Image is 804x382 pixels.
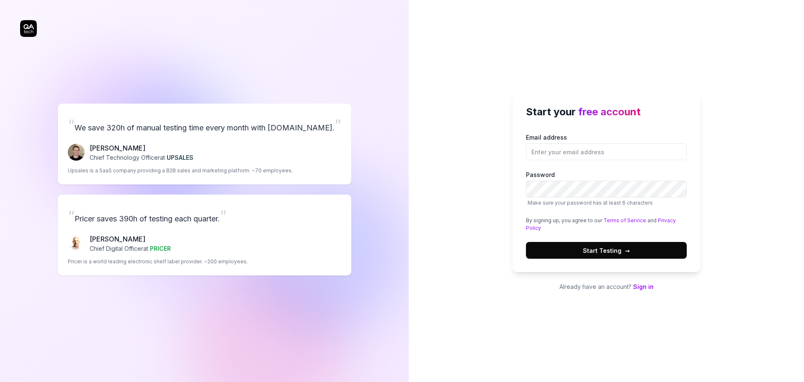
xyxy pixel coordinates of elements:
p: Chief Technology Officer at [90,153,193,162]
input: PasswordMake sure your password has at least 6 characters [526,181,687,197]
p: Pricer saves 390h of testing each quarter. [68,205,341,227]
p: Chief Digital Officer at [90,244,171,253]
p: We save 320h of manual testing time every month with [DOMAIN_NAME]. [68,114,341,136]
img: Chris Chalkitis [68,235,85,252]
span: ” [220,207,227,225]
h2: Start your [526,104,687,120]
span: → [625,246,630,255]
a: “Pricer saves 390h of testing each quarter.”Chris Chalkitis[PERSON_NAME]Chief Digital Officerat P... [58,195,351,275]
a: Terms of Service [603,217,646,223]
button: Start Testing→ [526,242,687,259]
p: Already have an account? [513,282,700,291]
span: free account [578,106,641,118]
span: ” [335,116,341,134]
p: [PERSON_NAME] [90,143,193,153]
span: Make sure your password has at least 6 characters [528,200,653,206]
div: By signing up, you agree to our and [526,217,687,232]
span: UPSALES [167,154,193,161]
img: Fredrik Seidl [68,144,85,161]
p: Pricer is a world leading electronic shelf label provider. ~200 employees. [68,258,248,265]
p: Upsales is a SaaS company providing a B2B sales and marketing platform. ~70 employees. [68,167,293,174]
label: Password [526,170,687,207]
span: PRICER [150,245,171,252]
a: “We save 320h of manual testing time every month with [DOMAIN_NAME].”Fredrik Seidl[PERSON_NAME]Ch... [58,104,351,185]
span: Start Testing [583,246,630,255]
span: “ [68,207,75,225]
p: [PERSON_NAME] [90,234,171,244]
a: Sign in [633,283,654,290]
label: Email address [526,133,687,160]
input: Email address [526,143,687,160]
span: “ [68,116,75,134]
